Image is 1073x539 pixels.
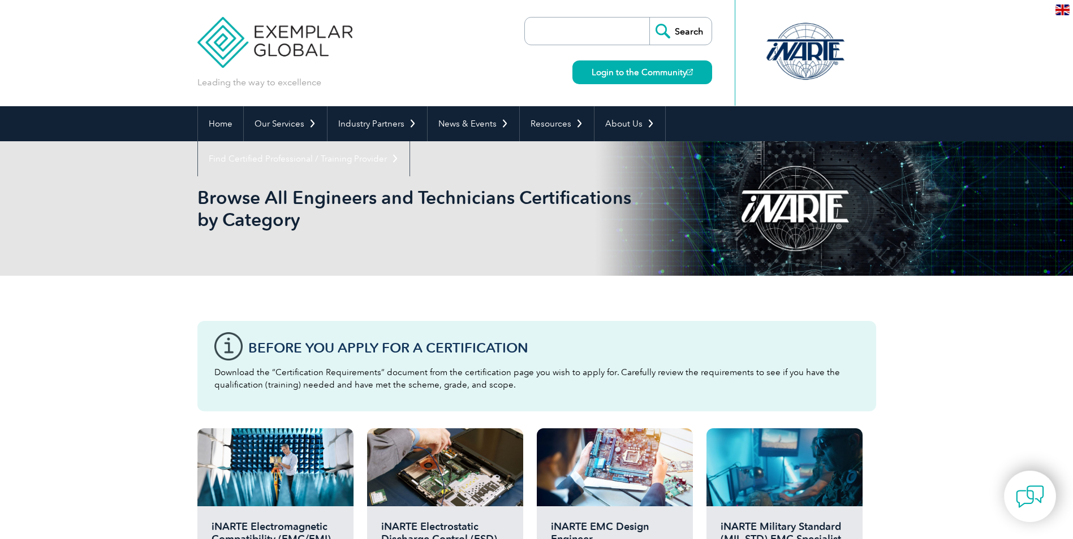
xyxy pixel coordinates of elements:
p: Leading the way to excellence [197,76,321,89]
p: Download the “Certification Requirements” document from the certification page you wish to apply ... [214,366,859,391]
img: contact-chat.png [1016,483,1044,511]
input: Search [649,18,712,45]
a: Find Certified Professional / Training Provider [198,141,410,176]
a: Our Services [244,106,327,141]
img: open_square.png [687,69,693,75]
a: Home [198,106,243,141]
a: News & Events [428,106,519,141]
h3: Before You Apply For a Certification [248,341,859,355]
a: Login to the Community [572,60,712,84]
h1: Browse All Engineers and Technicians Certifications by Category [197,186,632,231]
a: Resources [520,106,594,141]
img: en [1055,5,1070,15]
a: About Us [594,106,665,141]
a: Industry Partners [327,106,427,141]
